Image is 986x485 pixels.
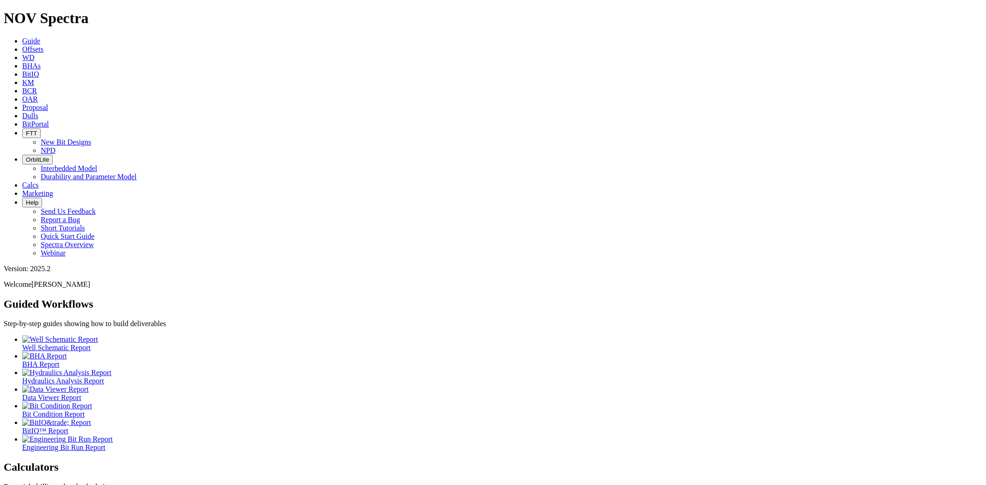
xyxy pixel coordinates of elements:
a: OAR [22,95,38,103]
button: OrbitLite [22,155,53,164]
a: Webinar [41,249,66,257]
span: Engineering Bit Run Report [22,443,105,451]
span: Hydraulics Analysis Report [22,377,104,385]
a: BCR [22,87,37,95]
a: Hydraulics Analysis Report Hydraulics Analysis Report [22,369,982,385]
a: Spectra Overview [41,241,94,249]
a: BitIQ [22,70,39,78]
a: Well Schematic Report Well Schematic Report [22,335,982,352]
span: BHA Report [22,360,59,368]
h2: Guided Workflows [4,298,982,310]
span: Data Viewer Report [22,394,81,401]
a: New Bit Designs [41,138,91,146]
a: KM [22,79,34,86]
img: BHA Report [22,352,67,360]
h2: Calculators [4,461,982,473]
a: Proposal [22,103,48,111]
p: Welcome [4,280,982,289]
span: Help [26,199,38,206]
a: Engineering Bit Run Report Engineering Bit Run Report [22,435,982,451]
span: Well Schematic Report [22,344,91,352]
button: FTT [22,128,41,138]
span: BitIQ™ Report [22,427,68,435]
img: Bit Condition Report [22,402,92,410]
a: Calcs [22,181,39,189]
a: Quick Start Guide [41,232,94,240]
div: Version: 2025.2 [4,265,982,273]
a: BitIQ&trade; Report BitIQ™ Report [22,418,982,435]
img: BitIQ&trade; Report [22,418,91,427]
button: Help [22,198,42,207]
a: Data Viewer Report Data Viewer Report [22,385,982,401]
img: Hydraulics Analysis Report [22,369,111,377]
a: Durability and Parameter Model [41,173,137,181]
img: Data Viewer Report [22,385,89,394]
p: Step-by-step guides showing how to build deliverables [4,320,982,328]
a: Dulls [22,112,38,120]
a: Marketing [22,189,53,197]
img: Engineering Bit Run Report [22,435,113,443]
a: WD [22,54,35,61]
a: Report a Bug [41,216,80,224]
a: Send Us Feedback [41,207,96,215]
h1: NOV Spectra [4,10,982,27]
a: BHAs [22,62,41,70]
a: Bit Condition Report Bit Condition Report [22,402,982,418]
a: Guide [22,37,40,45]
a: Interbedded Model [41,164,97,172]
span: OrbitLite [26,156,49,163]
span: [PERSON_NAME] [31,280,90,288]
a: BitPortal [22,120,49,128]
a: NPD [41,146,55,154]
a: BHA Report BHA Report [22,352,982,368]
a: Short Tutorials [41,224,85,232]
a: Offsets [22,45,43,53]
img: Well Schematic Report [22,335,98,344]
span: Bit Condition Report [22,410,85,418]
span: FTT [26,130,37,137]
